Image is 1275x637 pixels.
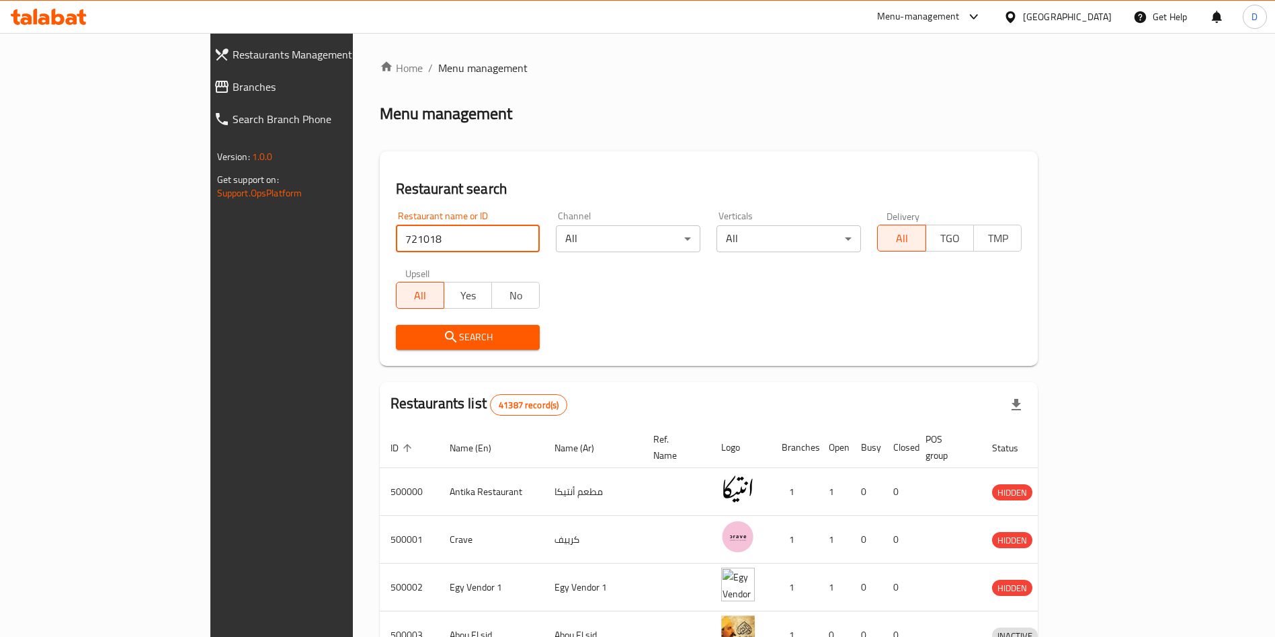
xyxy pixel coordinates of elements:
span: Search Branch Phone [233,111,413,127]
a: Support.OpsPlatform [217,184,302,202]
td: 0 [882,516,915,564]
span: Name (En) [450,440,509,456]
td: 0 [850,564,882,611]
span: POS group [926,431,965,463]
button: All [396,282,444,309]
span: Search [407,329,530,346]
span: Restaurants Management [233,46,413,63]
td: Antika Restaurant [439,468,544,516]
span: Ref. Name [653,431,694,463]
span: Get support on: [217,171,279,188]
span: 41387 record(s) [491,399,567,412]
th: Open [818,427,850,468]
span: Yes [450,286,487,305]
span: TMP [979,229,1016,248]
label: Delivery [887,211,920,221]
div: All [716,225,861,252]
span: Name (Ar) [554,440,612,456]
span: HIDDEN [992,580,1032,596]
button: All [877,225,926,252]
td: كرييف [544,516,643,564]
nav: breadcrumb [380,60,1038,76]
button: TMP [973,225,1022,252]
button: TGO [926,225,974,252]
h2: Menu management [380,103,512,124]
span: HIDDEN [992,485,1032,500]
div: HIDDEN [992,484,1032,500]
input: Search for restaurant name or ID.. [396,225,540,252]
td: 1 [771,564,818,611]
td: 1 [771,516,818,564]
td: 0 [882,468,915,516]
a: Branches [203,71,423,103]
label: Upsell [405,268,430,278]
span: 1.0.0 [252,148,273,165]
td: 0 [882,564,915,611]
span: ID [390,440,416,456]
div: [GEOGRAPHIC_DATA] [1023,9,1112,24]
td: 0 [850,468,882,516]
div: Total records count [490,394,567,416]
img: Egy Vendor 1 [721,568,755,601]
li: / [428,60,433,76]
span: Menu management [438,60,528,76]
h2: Restaurant search [396,179,1022,199]
td: مطعم أنتيكا [544,468,643,516]
button: No [491,282,540,309]
div: All [556,225,700,252]
span: All [883,229,920,248]
button: Search [396,325,540,350]
div: Menu-management [877,9,960,25]
a: Restaurants Management [203,38,423,71]
span: D [1251,9,1258,24]
button: Yes [444,282,492,309]
span: No [497,286,534,305]
img: Crave [721,520,755,554]
td: Egy Vendor 1 [439,564,544,611]
span: All [402,286,439,305]
span: Version: [217,148,250,165]
td: Egy Vendor 1 [544,564,643,611]
td: Crave [439,516,544,564]
th: Closed [882,427,915,468]
th: Busy [850,427,882,468]
th: Logo [710,427,771,468]
td: 0 [850,516,882,564]
td: 1 [818,516,850,564]
div: Export file [1000,389,1032,421]
span: TGO [932,229,969,248]
td: 1 [818,468,850,516]
span: HIDDEN [992,533,1032,548]
td: 1 [771,468,818,516]
span: Branches [233,79,413,95]
td: 1 [818,564,850,611]
h2: Restaurants list [390,394,568,416]
a: Search Branch Phone [203,103,423,135]
img: Antika Restaurant [721,472,755,506]
th: Branches [771,427,818,468]
span: Status [992,440,1036,456]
